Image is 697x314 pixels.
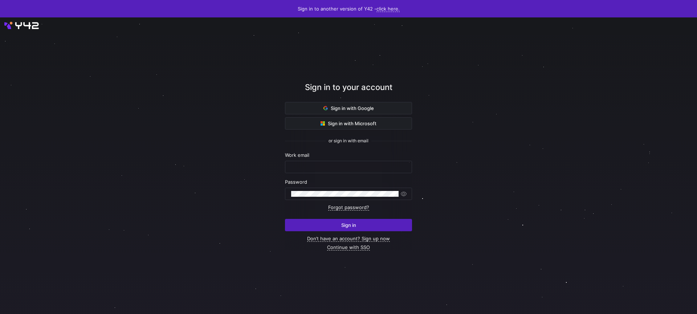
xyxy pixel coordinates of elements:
[285,179,307,185] span: Password
[323,105,374,111] span: Sign in with Google
[285,152,309,158] span: Work email
[327,244,370,250] a: Continue with SSO
[285,117,412,130] button: Sign in with Microsoft
[376,6,400,12] a: click here.
[341,222,356,228] span: Sign in
[285,219,412,231] button: Sign in
[328,204,369,211] a: Forgot password?
[285,81,412,102] div: Sign in to your account
[307,236,390,242] a: Don’t have an account? Sign up now
[329,138,368,143] span: or sign in with email
[285,102,412,114] button: Sign in with Google
[321,121,376,126] span: Sign in with Microsoft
